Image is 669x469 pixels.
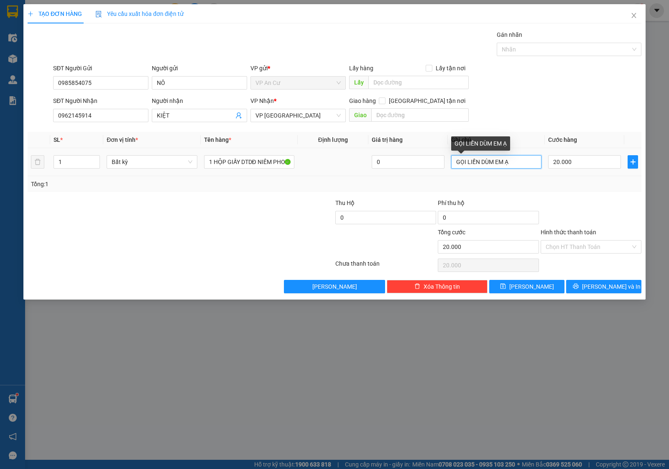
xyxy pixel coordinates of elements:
[628,159,638,165] span: plus
[387,280,488,293] button: deleteXóa Thông tin
[349,108,371,122] span: Giao
[152,96,247,105] div: Người nhận
[255,77,341,89] span: VP An Cư
[432,64,469,73] span: Lấy tận nơi
[582,282,641,291] span: [PERSON_NAME] và In
[349,76,368,89] span: Lấy
[424,282,460,291] span: Xóa Thông tin
[335,200,355,206] span: Thu Hộ
[318,136,348,143] span: Định lượng
[53,64,148,73] div: SĐT Người Gửi
[312,282,357,291] span: [PERSON_NAME]
[334,259,437,274] div: Chưa thanh toán
[235,112,242,119] span: user-add
[497,31,522,38] label: Gán nhãn
[152,64,247,73] div: Người gửi
[107,136,138,143] span: Đơn vị tính
[500,283,506,290] span: save
[95,11,102,18] img: icon
[573,283,579,290] span: printer
[451,155,541,169] input: Ghi Chú
[448,132,545,148] th: Ghi chú
[53,96,148,105] div: SĐT Người Nhận
[28,11,33,17] span: plus
[112,156,192,168] span: Bất kỳ
[31,179,259,189] div: Tổng: 1
[438,229,465,236] span: Tổng cước
[284,280,385,293] button: [PERSON_NAME]
[349,65,373,72] span: Lấy hàng
[204,155,294,169] input: VD: Bàn, Ghế
[54,136,60,143] span: SL
[414,283,420,290] span: delete
[631,12,637,19] span: close
[622,4,646,28] button: Close
[31,155,44,169] button: delete
[566,280,641,293] button: printer[PERSON_NAME] và In
[509,282,554,291] span: [PERSON_NAME]
[204,136,231,143] span: Tên hàng
[438,198,539,211] div: Phí thu hộ
[349,97,376,104] span: Giao hàng
[95,10,184,17] span: Yêu cầu xuất hóa đơn điện tử
[250,97,274,104] span: VP Nhận
[28,10,82,17] span: TẠO ĐƠN HÀNG
[541,229,596,236] label: Hình thức thanh toán
[371,108,469,122] input: Dọc đường
[489,280,564,293] button: save[PERSON_NAME]
[451,136,510,151] div: GỌI LIỀN DÙM EM Ạ
[250,64,346,73] div: VP gửi
[548,136,577,143] span: Cước hàng
[386,96,469,105] span: [GEOGRAPHIC_DATA] tận nơi
[628,155,638,169] button: plus
[255,109,341,122] span: VP Sài Gòn
[372,136,403,143] span: Giá trị hàng
[372,155,444,169] input: 0
[368,76,469,89] input: Dọc đường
